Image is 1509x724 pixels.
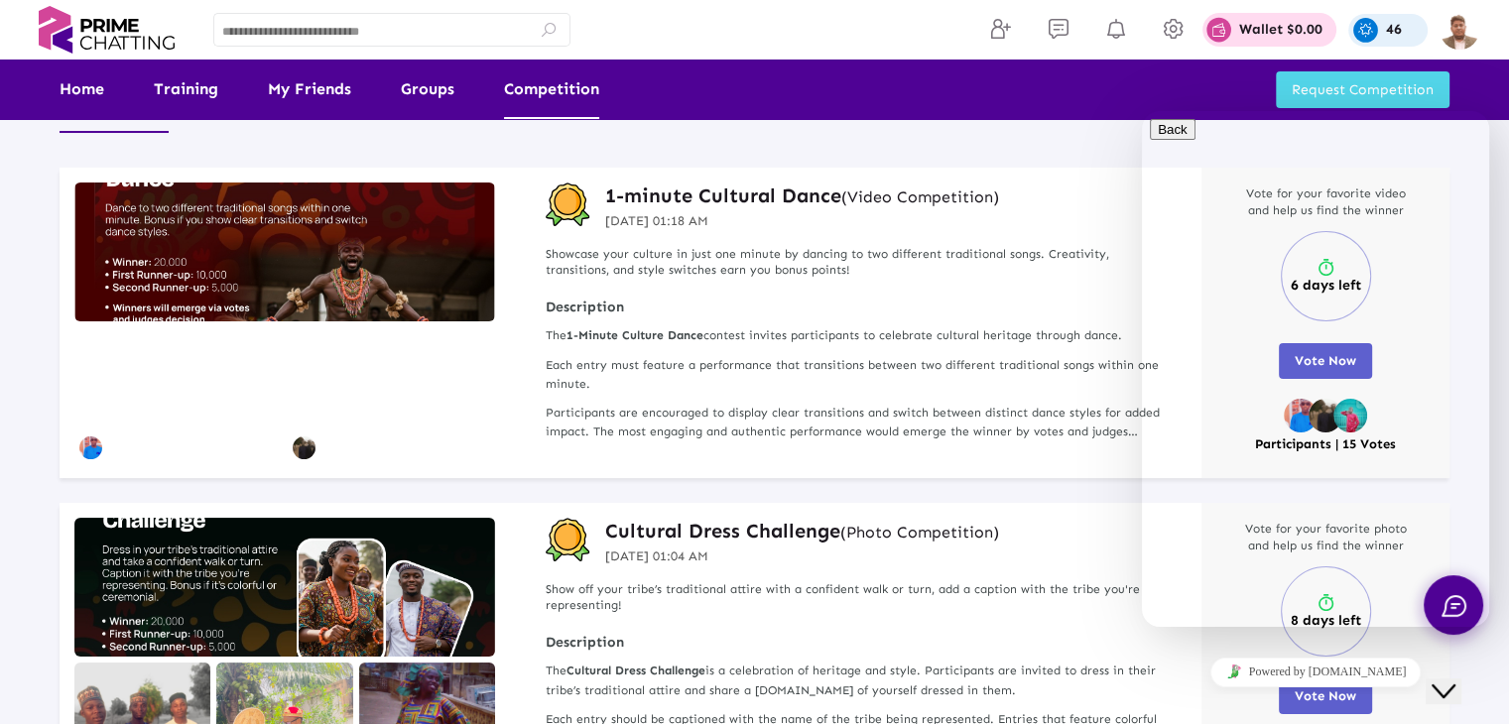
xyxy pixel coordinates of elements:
[74,182,495,321] img: IMGWA1756410505394.jpg
[371,371,413,413] mat-icon: play_arrow
[546,634,1172,652] strong: Description
[1279,678,1372,714] button: Vote Now
[546,299,1172,316] strong: Description
[60,60,104,119] a: Home
[74,518,495,657] img: compititionbanner1752867292-aVA0b.jpg
[504,60,599,119] a: Competition
[1426,645,1489,704] iframe: chat widget
[605,182,999,208] h3: 1-minute Cultural Dance
[293,436,315,459] img: 68808c0b75df9738c07ec464_1757914028231.png
[1239,23,1322,37] p: Wallet $0.00
[841,187,999,206] small: (Video Competition)
[566,328,703,342] strong: 1-Minute Culture Dance
[158,371,199,413] mat-icon: play_arrow
[320,441,402,452] p: [PERSON_NAME]
[546,404,1172,441] p: Participants are encouraged to display clear transitions and switch between distinct dance styles...
[268,60,351,119] a: My Friends
[605,211,999,231] p: [DATE] 01:18 AM
[1142,650,1489,694] iframe: chat widget
[546,581,1172,615] p: Show off your tribe’s traditional attire with a confident walk or turn, add a caption with the tr...
[401,60,454,119] a: Groups
[79,436,102,459] img: 685ac97471744e6fe051d443_1755610091860.png
[605,518,999,543] a: Cultural Dress Challenge(Photo Competition)
[546,662,1172,699] p: The is a celebration of heritage and style. Participants are invited to dress in their tribe’s tr...
[30,6,184,54] img: logo
[546,182,590,227] img: competition-badge.svg
[546,246,1172,280] p: Showcase your culture in just one minute by dancing to two different traditional songs. Creativit...
[546,356,1172,394] p: Each entry must feature a performance that transitions between two different traditional songs wi...
[1276,71,1449,108] button: Request Competition
[1292,81,1434,98] span: Request Competition
[546,518,590,562] img: competition-badge.svg
[154,60,218,119] a: Training
[1142,111,1489,627] iframe: chat widget
[107,441,189,452] p: [PERSON_NAME]
[605,518,999,543] h3: Cultural Dress Challenge
[605,182,999,208] a: 1-minute Cultural Dance(Video Competition)
[546,326,1172,345] p: The contest invites participants to celebrate cultural heritage through dance.
[840,523,999,542] small: (Photo Competition)
[566,664,705,677] strong: Cultural Dress Challenge
[605,546,999,566] p: [DATE] 01:04 AM
[1440,10,1479,50] img: img
[1386,23,1402,37] p: 46
[1295,688,1356,703] span: Vote Now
